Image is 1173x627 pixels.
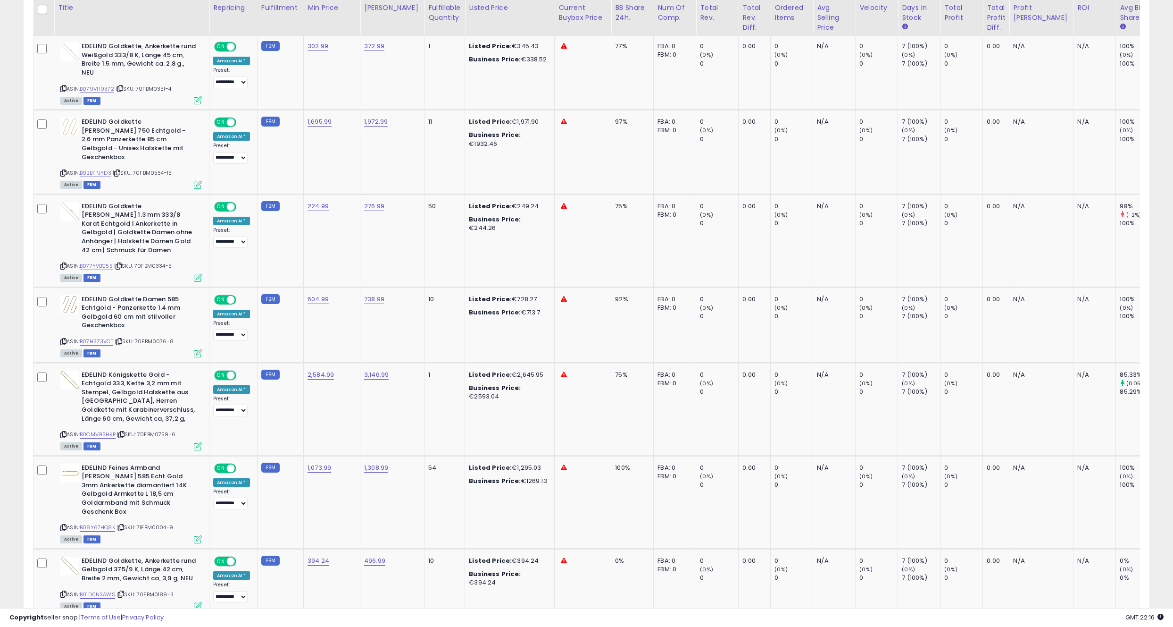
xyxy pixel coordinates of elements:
small: (0%) [859,211,873,219]
div: 0.00 [987,42,1002,51]
div: ASIN: [60,371,202,449]
div: N/A [1077,295,1108,304]
b: Listed Price: [469,42,512,51]
span: All listings currently available for purchase on Amazon [60,274,82,282]
small: (0%) [1120,304,1133,312]
img: 41kYp3uojQL._SL40_.jpg [60,464,79,483]
div: 0.00 [987,371,1002,379]
span: FBM [83,181,100,189]
div: ROI [1077,3,1112,13]
div: FBA: 0 [657,118,689,126]
div: 0 [944,371,982,379]
div: 0.00 [987,295,1002,304]
div: 0 [859,219,898,228]
div: 100% [1120,118,1158,126]
small: (0%) [700,51,713,59]
div: 75% [615,202,646,211]
div: Profit [PERSON_NAME] [1013,3,1069,23]
div: FBM: 0 [657,211,689,219]
small: (0%) [944,51,957,59]
span: ON [215,464,227,472]
div: 0 [859,135,898,144]
img: 31mzxc0onaL._SL40_.jpg [60,557,79,576]
small: (0%) [1120,127,1133,134]
small: (0%) [774,51,788,59]
a: B079VH9372 [80,85,114,93]
span: FBM [83,535,100,543]
a: 496.99 [364,556,385,566]
div: Min Price [308,3,356,13]
div: Amazon AI * [213,385,250,394]
small: FBM [261,294,280,304]
div: 7 (100%) [902,388,940,396]
div: ASIN: [60,202,202,281]
div: Amazon AI * [213,217,250,225]
img: 312rjuWGlVL._SL40_.jpg [60,42,79,61]
div: 0.00 [987,464,1002,472]
small: FBM [261,370,280,380]
div: [PERSON_NAME] [364,3,420,13]
small: (0%) [859,473,873,480]
div: €2593.04 [469,384,547,401]
div: 0 [859,42,898,51]
div: N/A [1077,202,1108,211]
span: FBM [83,97,100,105]
b: Business Price: [469,130,521,139]
div: 100% [1120,481,1158,489]
div: €713.7 [469,308,547,317]
div: Avg BB Share [1120,3,1154,23]
a: Privacy Policy [122,613,164,622]
small: (0%) [700,127,713,134]
span: All listings currently available for purchase on Amazon [60,349,82,357]
div: 0 [944,118,982,126]
div: Listed Price [469,3,550,13]
span: | SKU: 70FBM0351-4 [116,85,171,93]
small: (0%) [700,304,713,312]
span: ON [215,203,227,211]
div: €2,645.95 [469,371,547,379]
b: EDELIND Goldkette [PERSON_NAME] 1.3 mm 333/8 Karat Echtgold | Ankerkette in Gelbgold | Goldkette ... [82,202,196,257]
small: (0.05%) [1126,380,1148,387]
div: Total Rev. Diff. [742,3,766,33]
div: 0 [944,388,982,396]
div: ASIN: [60,464,202,542]
div: 0 [700,42,738,51]
div: 85.29% [1120,388,1158,396]
div: €338.52 [469,55,547,64]
img: 41rNlZhLFLL._SL40_.jpg [60,295,79,314]
span: ON [215,296,227,304]
div: 0 [700,388,738,396]
img: 31sng5cAz0L._SL40_.jpg [60,202,79,221]
div: 0 [859,295,898,304]
div: 100% [1120,219,1158,228]
a: 738.99 [364,295,384,304]
div: N/A [1077,42,1108,51]
div: Amazon AI * [213,310,250,318]
b: Listed Price: [469,295,512,304]
small: (0%) [902,127,915,134]
div: 0 [700,312,738,321]
span: | SKU: 70FBM0334-5 [114,262,172,270]
div: BB Share 24h. [615,3,649,23]
div: 0 [944,202,982,211]
div: Preset: [213,489,250,510]
b: EDELIND Königskette Gold - Echtgold 333, Kette 3,2 mm mit Stempel, Gelbgold Halskette aus [GEOGRA... [82,371,196,425]
b: EDELIND Goldkette [PERSON_NAME] 750 Echtgold - 2.6 mm Panzerkette 85 cm Gelbgold - Unisex Halsket... [82,118,196,164]
div: 0 [774,219,813,228]
span: | SKU: 70FBM0076-8 [115,338,174,345]
div: 0 [700,219,738,228]
small: (0%) [774,473,788,480]
div: 0 [944,135,982,144]
div: €1,971.90 [469,118,547,126]
span: OFF [235,464,250,472]
div: €345.43 [469,42,547,51]
div: N/A [817,202,848,211]
div: 0 [774,118,813,126]
small: (0%) [859,380,873,387]
div: 98% [1120,202,1158,211]
small: (0%) [902,380,915,387]
div: 50 [428,202,458,211]
div: ASIN: [60,118,202,187]
div: 0.00 [742,118,763,126]
div: 0 [700,481,738,489]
